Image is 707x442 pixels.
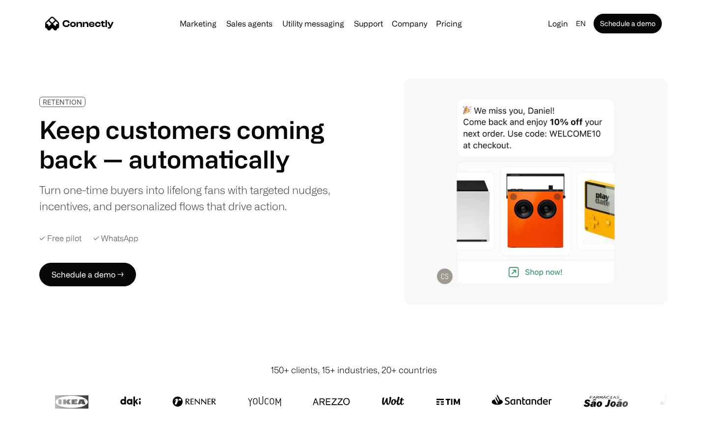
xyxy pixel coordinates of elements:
[176,20,220,28] a: Marketing
[222,20,276,28] a: Sales agents
[39,182,338,214] div: Turn one-time buyers into lifelong fans with targeted nudges, incentives, and personalized flows ...
[432,20,466,28] a: Pricing
[271,363,437,377] div: 150+ clients, 15+ industries, 20+ countries
[392,17,427,30] div: Company
[43,98,82,106] div: RETENTION
[39,234,82,243] div: ✓ Free pilot
[278,20,348,28] a: Utility messaging
[594,14,662,33] a: Schedule a demo
[576,17,586,30] div: en
[39,115,338,174] h1: Keep customers coming back — automatically
[39,263,136,286] a: Schedule a demo →
[350,20,387,28] a: Support
[10,424,59,439] aside: Language selected: English
[544,17,572,30] a: Login
[93,234,138,243] div: ✓ WhatsApp
[20,425,59,439] ul: Language list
